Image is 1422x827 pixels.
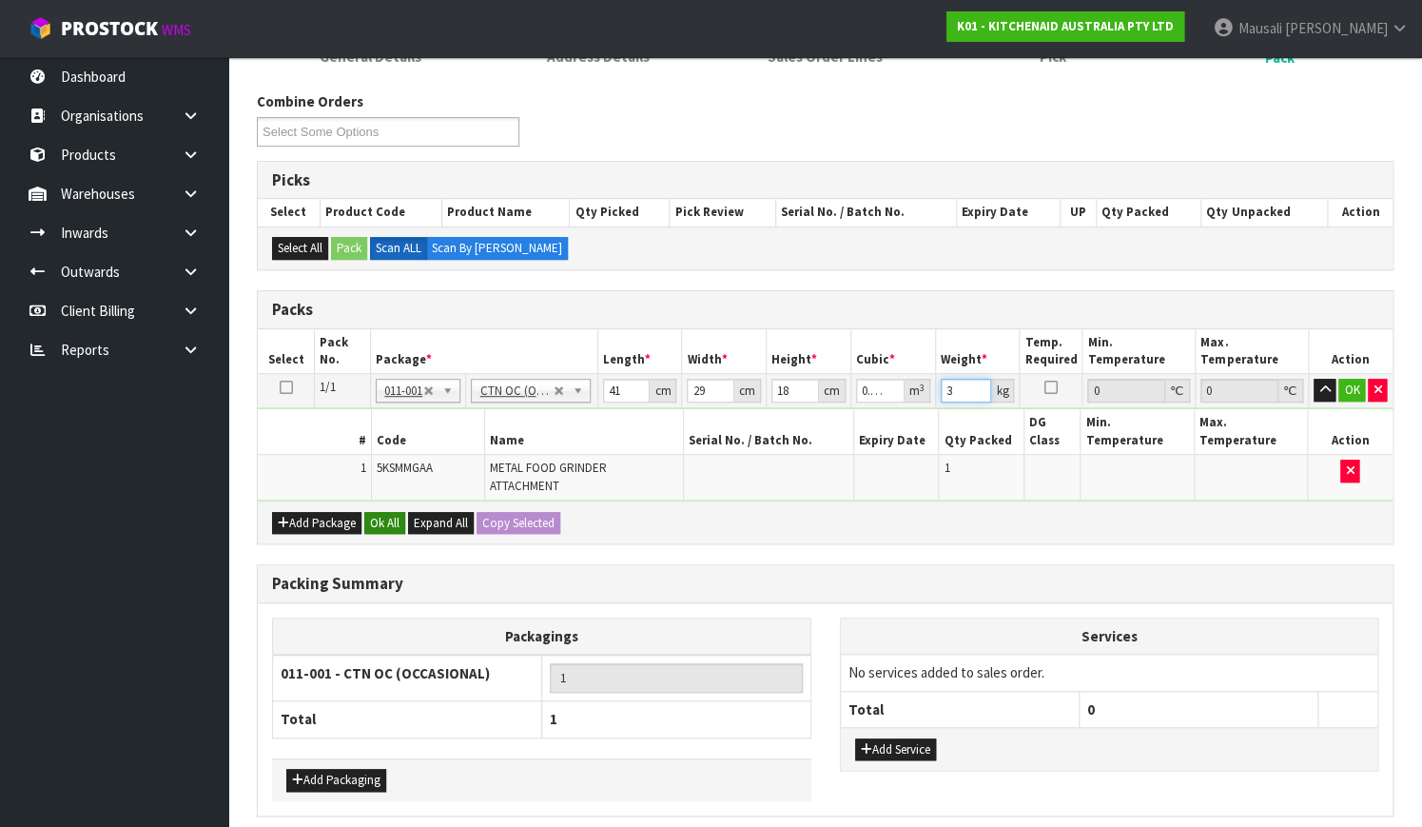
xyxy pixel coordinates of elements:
td: No services added to sales order. [841,655,1378,691]
th: Expiry Date [853,409,938,454]
th: Action [1307,409,1393,454]
button: Add Packaging [286,769,386,792]
span: 0 [1087,700,1095,719]
th: UP [1061,199,1097,226]
label: Scan ALL [370,237,427,260]
th: Temp. Required [1020,329,1082,374]
th: Serial No. / Batch No. [683,409,853,454]
th: Qty Packed [1096,199,1200,226]
small: WMS [162,21,191,39]
span: 011-001 [384,380,423,403]
th: Qty Picked [570,199,670,226]
th: Total [841,691,1080,727]
th: Action [1328,199,1393,226]
th: Serial No. / Batch No. [776,199,957,226]
div: ℃ [1165,379,1190,403]
th: Code [371,409,484,454]
button: Expand All [408,512,474,535]
th: Cubic [850,329,935,374]
span: METAL FOOD GRINDER ATTACHMENT [490,460,607,493]
th: Total [273,701,542,738]
span: ProStock [61,16,158,41]
th: Pick Review [670,199,776,226]
button: Select All [272,237,328,260]
th: Product Code [320,199,441,226]
button: Add Service [855,738,936,761]
span: Expand All [414,515,468,531]
div: cm [734,379,761,403]
span: 5KSMMGAA [377,460,433,476]
th: Min. Temperature [1082,329,1196,374]
th: Select [258,329,314,374]
th: Package [371,329,598,374]
div: m [905,379,930,403]
th: Height [767,329,851,374]
th: Length [597,329,682,374]
div: cm [650,379,676,403]
th: Qty Unpacked [1201,199,1328,226]
th: Select [258,199,320,226]
strong: K01 - KITCHENAID AUSTRALIA PTY LTD [957,18,1174,34]
span: 1 [550,710,557,728]
th: Name [485,409,684,454]
button: Pack [331,237,367,260]
button: Add Package [272,512,361,535]
th: Min. Temperature [1081,409,1194,454]
span: 1 [360,460,366,476]
label: Combine Orders [257,91,363,111]
div: ℃ [1278,379,1303,403]
th: Services [841,619,1378,655]
span: 1/1 [320,379,336,395]
th: Packagings [273,618,811,655]
strong: 011-001 - CTN OC (OCCASIONAL) [281,664,490,682]
span: Mausali [1237,19,1281,37]
div: cm [819,379,846,403]
th: Max. Temperature [1196,329,1309,374]
th: Pack No. [314,329,370,374]
h3: Packing Summary [272,575,1378,593]
span: 1 [944,460,949,476]
button: Ok All [364,512,405,535]
th: Max. Temperature [1194,409,1307,454]
button: OK [1338,379,1365,402]
span: [PERSON_NAME] [1284,19,1387,37]
button: Copy Selected [477,512,560,535]
th: Action [1308,329,1393,374]
a: K01 - KITCHENAID AUSTRALIA PTY LTD [946,11,1184,42]
label: Scan By [PERSON_NAME] [426,237,568,260]
div: kg [991,379,1014,403]
th: Expiry Date [956,199,1060,226]
span: CTN OC (OCCASIONAL) [479,380,553,403]
th: # [258,409,371,454]
h3: Packs [272,301,1378,319]
img: cube-alt.png [29,16,52,40]
th: Product Name [441,199,570,226]
th: Qty Packed [939,409,1023,454]
th: DG Class [1023,409,1081,454]
h3: Picks [272,171,1378,189]
th: Width [682,329,767,374]
sup: 3 [920,382,925,394]
th: Weight [935,329,1020,374]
